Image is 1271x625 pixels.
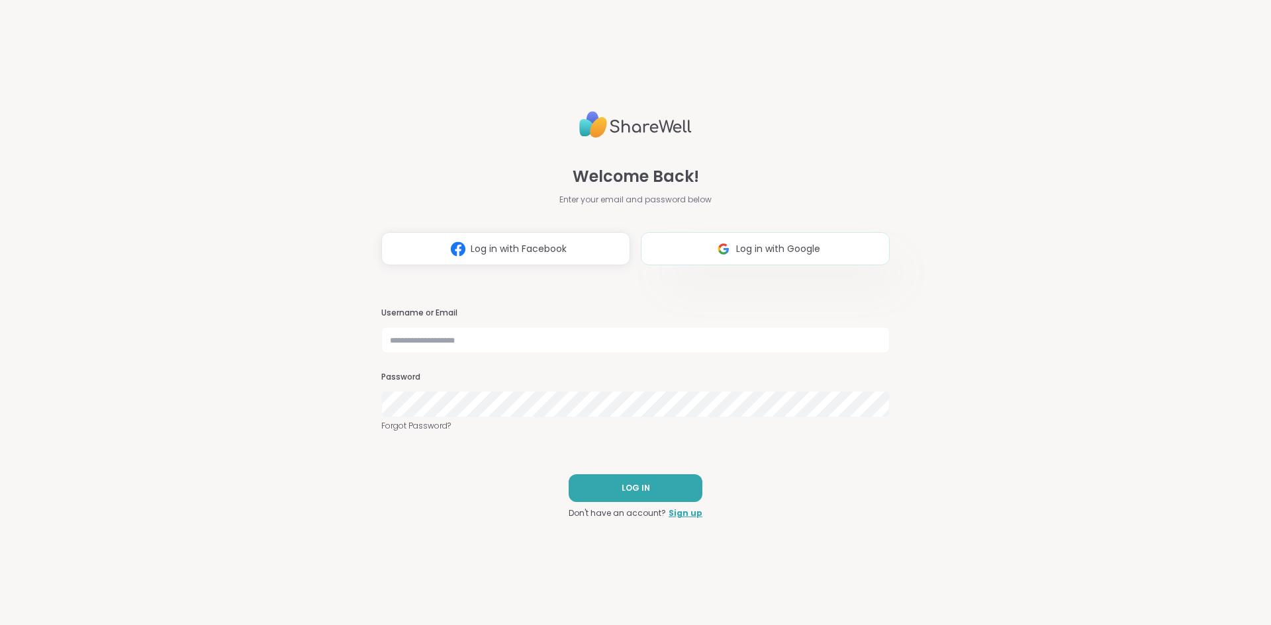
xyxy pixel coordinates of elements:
span: Don't have an account? [569,507,666,519]
img: ShareWell Logomark [446,237,471,261]
button: Log in with Google [641,232,890,265]
button: Log in with Facebook [381,232,630,265]
span: Log in with Google [736,242,820,256]
span: Log in with Facebook [471,242,567,256]
span: Welcome Back! [573,165,699,188]
a: Forgot Password? [381,420,890,432]
img: ShareWell Logo [579,106,692,144]
span: Enter your email and password below [559,194,712,206]
a: Sign up [669,507,702,519]
span: LOG IN [622,482,650,494]
h3: Password [381,372,890,383]
button: LOG IN [569,474,702,502]
h3: Username or Email [381,308,890,319]
img: ShareWell Logomark [711,237,736,261]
